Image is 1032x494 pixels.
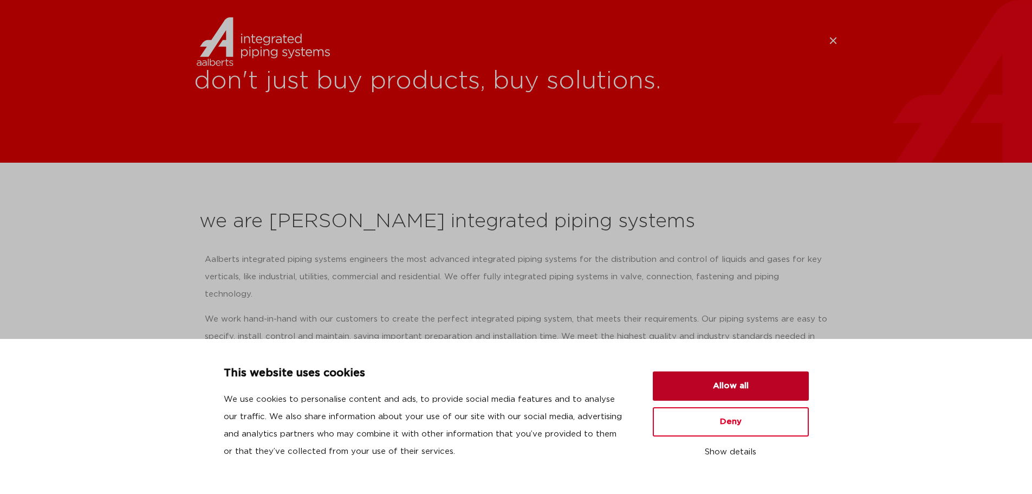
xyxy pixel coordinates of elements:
[653,407,809,437] button: Deny
[653,443,809,461] button: Show details
[199,209,833,235] h2: we are [PERSON_NAME] integrated piping systems
[224,365,627,382] p: This website uses cookies
[205,311,828,363] p: We work hand-in-hand with our customers to create the perfect integrated piping system, that meet...
[205,251,828,303] p: Aalberts integrated piping systems engineers the most advanced integrated piping systems for the ...
[224,391,627,460] p: We use cookies to personalise content and ads, to provide social media features and to analyse ou...
[653,371,809,401] button: Allow all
